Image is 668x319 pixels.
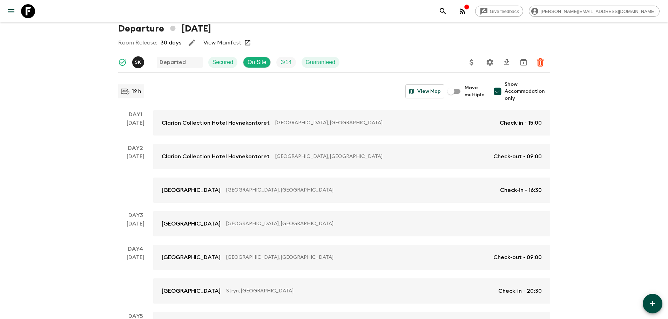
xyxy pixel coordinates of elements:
[306,58,336,67] p: Guaranteed
[537,9,659,14] span: [PERSON_NAME][EMAIL_ADDRESS][DOMAIN_NAME]
[505,81,550,102] span: Show Accommodation only
[203,39,242,46] a: View Manifest
[118,245,153,253] p: Day 4
[498,287,542,295] p: Check-in - 20:30
[281,58,291,67] p: 3 / 14
[118,211,153,220] p: Day 3
[208,57,238,68] div: Secured
[162,152,270,161] p: Clarion Collection Hotel Havnekontoret
[153,278,550,304] a: [GEOGRAPHIC_DATA]Stryn, [GEOGRAPHIC_DATA]Check-in - 20:30
[517,55,531,69] button: Archive (Completed, Cancelled or Unsynced Departures only)
[153,110,550,136] a: Clarion Collection Hotel Havnekontoret[GEOGRAPHIC_DATA], [GEOGRAPHIC_DATA]Check-in - 15:00
[212,58,234,67] p: Secured
[493,152,542,161] p: Check-out - 09:00
[226,220,536,227] p: [GEOGRAPHIC_DATA], [GEOGRAPHIC_DATA]
[465,55,479,69] button: Update Price, Early Bird Discount and Costs
[132,88,141,95] p: 19 h
[162,119,270,127] p: Clarion Collection Hotel Havnekontoret
[162,220,221,228] p: [GEOGRAPHIC_DATA]
[500,55,514,69] button: Download CSV
[405,84,444,98] button: View Map
[500,186,542,194] p: Check-in - 16:30
[153,245,550,270] a: [GEOGRAPHIC_DATA][GEOGRAPHIC_DATA], [GEOGRAPHIC_DATA]Check-out - 09:00
[529,6,660,17] div: [PERSON_NAME][EMAIL_ADDRESS][DOMAIN_NAME]
[276,57,296,68] div: Trip Fill
[162,186,221,194] p: [GEOGRAPHIC_DATA]
[275,119,494,126] p: [GEOGRAPHIC_DATA], [GEOGRAPHIC_DATA]
[465,84,485,98] span: Move multiple
[162,287,221,295] p: [GEOGRAPHIC_DATA]
[161,39,181,47] p: 30 days
[118,58,127,67] svg: Synced Successfully
[248,58,266,67] p: On Site
[486,9,523,14] span: Give feedback
[483,55,497,69] button: Settings
[243,57,271,68] div: On Site
[493,253,542,262] p: Check-out - 09:00
[162,253,221,262] p: [GEOGRAPHIC_DATA]
[127,253,144,304] div: [DATE]
[127,220,144,236] div: [DATE]
[127,152,144,203] div: [DATE]
[118,39,157,47] p: Room Release:
[127,119,144,136] div: [DATE]
[153,211,550,236] a: [GEOGRAPHIC_DATA][GEOGRAPHIC_DATA], [GEOGRAPHIC_DATA]
[500,119,542,127] p: Check-in - 15:00
[275,153,488,160] p: [GEOGRAPHIC_DATA], [GEOGRAPHIC_DATA]
[533,55,547,69] button: Delete
[132,58,146,64] span: Sergei Kolesnik
[118,110,153,119] p: Day 1
[226,187,494,194] p: [GEOGRAPHIC_DATA], [GEOGRAPHIC_DATA]
[118,22,211,36] h1: Departure [DATE]
[160,58,186,67] p: Departed
[226,287,493,294] p: Stryn, [GEOGRAPHIC_DATA]
[4,4,18,18] button: menu
[436,4,450,18] button: search adventures
[475,6,523,17] a: Give feedback
[153,178,550,203] a: [GEOGRAPHIC_DATA][GEOGRAPHIC_DATA], [GEOGRAPHIC_DATA]Check-in - 16:30
[118,144,153,152] p: Day 2
[153,144,550,169] a: Clarion Collection Hotel Havnekontoret[GEOGRAPHIC_DATA], [GEOGRAPHIC_DATA]Check-out - 09:00
[226,254,488,261] p: [GEOGRAPHIC_DATA], [GEOGRAPHIC_DATA]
